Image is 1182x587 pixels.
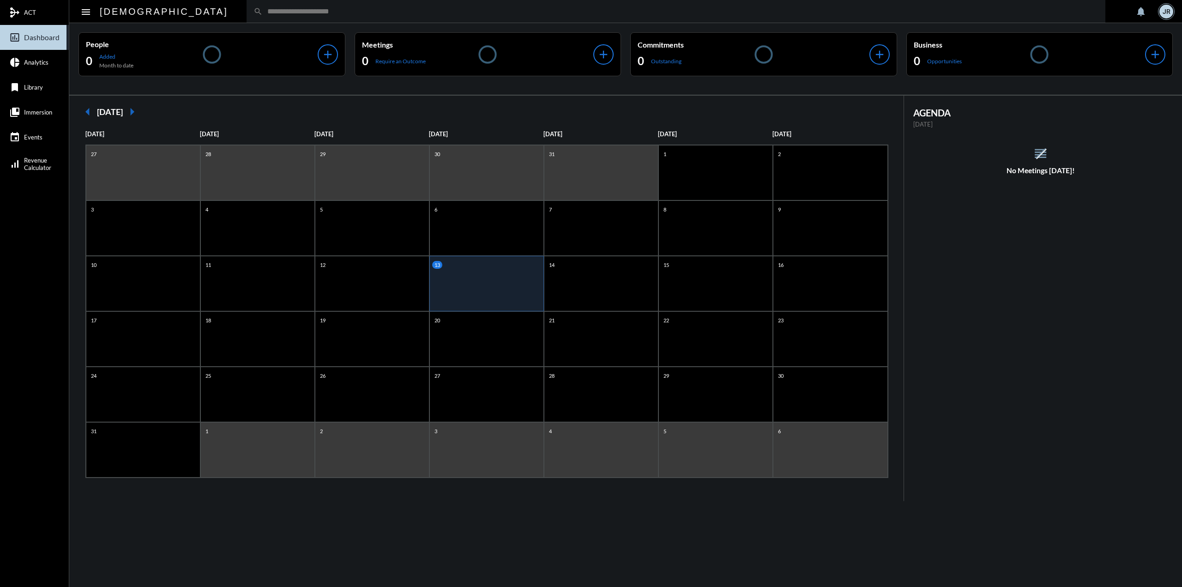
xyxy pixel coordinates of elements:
[24,33,60,42] span: Dashboard
[89,427,99,435] p: 31
[203,206,211,213] p: 4
[203,150,213,158] p: 28
[89,150,99,158] p: 27
[543,130,658,138] p: [DATE]
[80,6,91,18] mat-icon: Side nav toggle icon
[772,130,887,138] p: [DATE]
[429,130,543,138] p: [DATE]
[547,150,557,158] p: 31
[9,82,20,93] mat-icon: bookmark
[661,261,671,269] p: 15
[318,206,325,213] p: 5
[318,316,328,324] p: 19
[776,427,783,435] p: 6
[203,261,213,269] p: 11
[24,9,36,16] span: ACT
[89,206,96,213] p: 3
[318,261,328,269] p: 12
[318,427,325,435] p: 2
[314,130,429,138] p: [DATE]
[97,107,123,117] h2: [DATE]
[203,316,213,324] p: 18
[9,132,20,143] mat-icon: event
[89,261,99,269] p: 10
[85,130,200,138] p: [DATE]
[89,372,99,380] p: 24
[24,109,52,116] span: Immersion
[318,150,328,158] p: 29
[661,372,671,380] p: 29
[77,2,95,21] button: Toggle sidenav
[432,206,440,213] p: 6
[203,427,211,435] p: 1
[203,372,213,380] p: 25
[24,84,43,91] span: Library
[904,166,1178,175] h5: No Meetings [DATE]!
[78,103,97,121] mat-icon: arrow_left
[776,150,783,158] p: 2
[547,372,557,380] p: 28
[913,121,1169,128] p: [DATE]
[1159,5,1173,18] div: JR
[776,316,786,324] p: 23
[432,372,442,380] p: 27
[1033,146,1048,161] mat-icon: reorder
[547,316,557,324] p: 21
[547,206,554,213] p: 7
[89,316,99,324] p: 17
[24,133,42,141] span: Events
[253,7,263,16] mat-icon: search
[100,4,228,19] h2: [DEMOGRAPHIC_DATA]
[9,57,20,68] mat-icon: pie_chart
[432,316,442,324] p: 20
[661,206,669,213] p: 8
[9,158,20,169] mat-icon: signal_cellular_alt
[9,7,20,18] mat-icon: mediation
[123,103,141,121] mat-icon: arrow_right
[432,427,440,435] p: 3
[432,261,442,269] p: 13
[658,130,772,138] p: [DATE]
[24,157,51,171] span: Revenue Calculator
[661,150,669,158] p: 1
[661,316,671,324] p: 22
[200,130,314,138] p: [DATE]
[24,59,48,66] span: Analytics
[9,32,20,43] mat-icon: insert_chart_outlined
[547,427,554,435] p: 4
[1135,6,1146,17] mat-icon: notifications
[776,372,786,380] p: 30
[661,427,669,435] p: 5
[776,206,783,213] p: 9
[776,261,786,269] p: 16
[318,372,328,380] p: 26
[913,107,1169,118] h2: AGENDA
[432,150,442,158] p: 30
[547,261,557,269] p: 14
[9,107,20,118] mat-icon: collections_bookmark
